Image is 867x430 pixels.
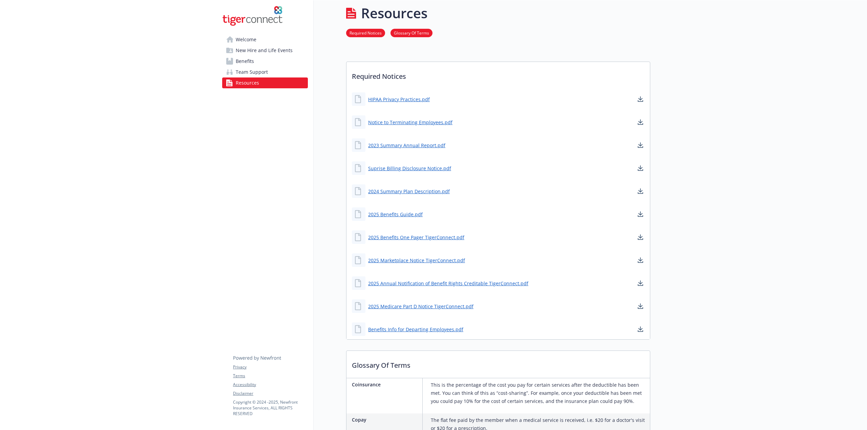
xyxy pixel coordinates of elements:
[236,34,256,45] span: Welcome
[361,3,427,23] h1: Resources
[233,364,308,370] a: Privacy
[236,56,254,67] span: Benefits
[636,279,644,287] a: download document
[636,302,644,310] a: download document
[346,29,385,36] a: Required Notices
[222,67,308,77] a: Team Support
[636,210,644,218] a: download document
[368,188,450,195] a: 2024 Summary Plan Description.pdf
[636,141,644,149] a: download document
[636,187,644,195] a: download document
[368,165,451,172] a: Suprise Billing Disclosure Notice.pdf
[636,325,644,333] a: download document
[236,67,268,77] span: Team Support
[368,280,528,287] a: 2025 Annual Notification of Benefit Rights Creditable TigerConnect.pdf
[352,381,420,388] p: Coinsurance
[636,118,644,126] a: download document
[236,77,259,88] span: Resources
[368,211,423,218] a: 2025 Benefits Guide.pdf
[368,303,473,310] a: 2025 Medicare Part D Notice TigerConnect.pdf
[368,234,464,241] a: 2025 Benefits One Pager TigerConnect.pdf
[352,416,420,423] p: Copay
[222,45,308,56] a: New Hire and Life Events
[636,233,644,241] a: download document
[346,351,650,376] p: Glossary Of Terms
[368,142,445,149] a: 2023 Summary Annual Report.pdf
[222,56,308,67] a: Benefits
[346,62,650,87] p: Required Notices
[368,119,452,126] a: Notice to Terminating Employees.pdf
[233,382,308,388] a: Accessibility
[222,34,308,45] a: Welcome
[233,399,308,416] p: Copyright © 2024 - 2025 , Newfront Insurance Services, ALL RIGHTS RESERVED
[233,373,308,379] a: Terms
[222,77,308,88] a: Resources
[431,381,647,405] p: This is the percentage of the cost you pay for certain services after the deductible has been met...
[368,326,463,333] a: Benefits Info for Departing Employees.pdf
[368,96,430,103] a: HIPAA Privacy Practices.pdf
[368,257,465,264] a: 2025 Marketplace Notice TigerConnect.pdf
[390,29,432,36] a: Glossary Of Terms
[636,95,644,103] a: download document
[233,390,308,397] a: Disclaimer
[236,45,293,56] span: New Hire and Life Events
[636,256,644,264] a: download document
[636,164,644,172] a: download document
